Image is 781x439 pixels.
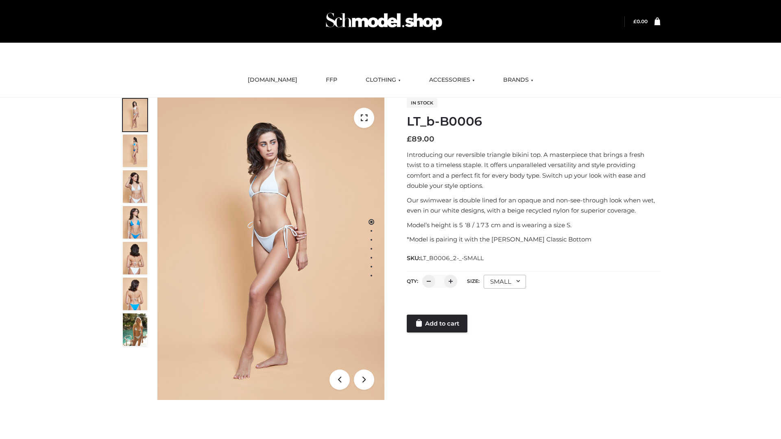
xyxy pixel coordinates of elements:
[407,135,434,143] bdi: 89.00
[633,18,637,24] span: £
[497,71,539,89] a: BRANDS
[407,98,437,108] span: In stock
[123,135,147,167] img: ArielClassicBikiniTop_CloudNine_AzureSky_OW114ECO_2-scaled.jpg
[323,5,445,37] img: Schmodel Admin 964
[407,234,660,245] p: *Model is pairing it with the [PERSON_NAME] Classic Bottom
[407,195,660,216] p: Our swimwear is double lined for an opaque and non-see-through look when wet, even in our white d...
[123,278,147,310] img: ArielClassicBikiniTop_CloudNine_AzureSky_OW114ECO_8-scaled.jpg
[407,150,660,191] p: Introducing our reversible triangle bikini top. A masterpiece that brings a fresh twist to a time...
[467,278,480,284] label: Size:
[123,206,147,239] img: ArielClassicBikiniTop_CloudNine_AzureSky_OW114ECO_4-scaled.jpg
[123,242,147,274] img: ArielClassicBikiniTop_CloudNine_AzureSky_OW114ECO_7-scaled.jpg
[320,71,343,89] a: FFP
[407,253,484,263] span: SKU:
[407,220,660,230] p: Model’s height is 5 ‘8 / 173 cm and is wearing a size S.
[423,71,481,89] a: ACCESSORIES
[157,98,384,400] img: ArielClassicBikiniTop_CloudNine_AzureSky_OW114ECO_1
[407,114,660,129] h1: LT_b-B0006
[123,99,147,131] img: ArielClassicBikiniTop_CloudNine_AzureSky_OW114ECO_1-scaled.jpg
[242,71,303,89] a: [DOMAIN_NAME]
[633,18,648,24] a: £0.00
[407,315,467,333] a: Add to cart
[360,71,407,89] a: CLOTHING
[123,170,147,203] img: ArielClassicBikiniTop_CloudNine_AzureSky_OW114ECO_3-scaled.jpg
[407,278,418,284] label: QTY:
[123,313,147,346] img: Arieltop_CloudNine_AzureSky2.jpg
[633,18,648,24] bdi: 0.00
[484,275,526,289] div: SMALL
[407,135,412,143] span: £
[420,254,484,262] span: LT_B0006_2-_-SMALL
